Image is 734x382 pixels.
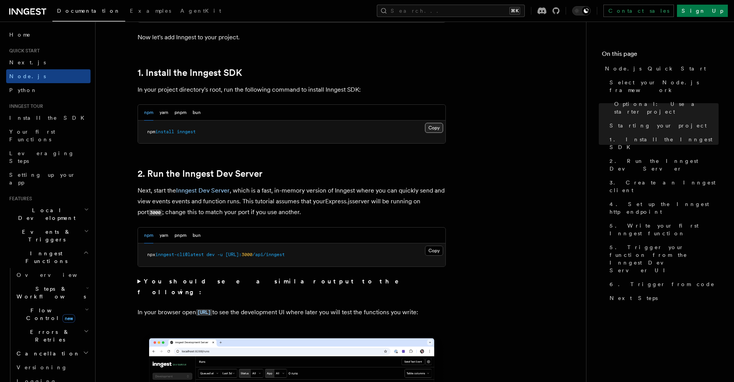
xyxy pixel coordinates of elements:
[160,105,168,121] button: yarn
[217,252,223,257] span: -u
[606,119,719,132] a: Starting your project
[13,285,86,300] span: Steps & Workflows
[614,100,719,116] span: Optional: Use a starter project
[606,291,719,305] a: Next Steps
[606,132,719,154] a: 1. Install the Inngest SDK
[606,240,719,277] a: 5. Trigger your function from the Inngest Dev Server UI
[13,347,91,360] button: Cancellation
[9,129,55,142] span: Your first Functions
[6,83,91,97] a: Python
[610,200,719,216] span: 4. Set up the Inngest http endpoint
[611,97,719,119] a: Optional: Use a starter project
[160,228,168,243] button: yarn
[6,111,91,125] a: Install the SDK
[6,69,91,83] a: Node.js
[52,2,125,22] a: Documentation
[138,84,446,95] p: In your project directory's root, run the following command to install Inngest SDK:
[62,314,75,323] span: new
[138,67,242,78] a: 1. Install the Inngest SDK
[6,28,91,42] a: Home
[610,79,719,94] span: Select your Node.js framework
[144,105,153,121] button: npm
[9,150,74,164] span: Leveraging Steps
[606,277,719,291] a: 6. Trigger from code
[193,105,201,121] button: bun
[6,250,83,265] span: Inngest Functions
[425,246,443,256] button: Copy
[13,350,80,357] span: Cancellation
[6,48,40,54] span: Quick start
[196,308,212,316] a: [URL]
[610,136,719,151] span: 1. Install the Inngest SDK
[177,129,196,134] span: inngest
[606,154,719,176] a: 2. Run the Inngest Dev Server
[572,6,591,15] button: Toggle dark mode
[9,115,89,121] span: Install the SDK
[6,55,91,69] a: Next.js
[155,252,204,257] span: inngest-cli@latest
[144,228,153,243] button: npm
[138,278,410,296] strong: You should see a similar output to the following:
[175,105,186,121] button: pnpm
[242,252,252,257] span: 3000
[138,32,446,43] p: Now let's add Inngest to your project.
[13,360,91,374] a: Versioning
[176,187,230,194] a: Inngest Dev Server
[175,228,186,243] button: pnpm
[13,282,91,303] button: Steps & Workflows
[225,252,242,257] span: [URL]:
[606,197,719,219] a: 4. Set up the Inngest http endpoint
[509,7,520,15] kbd: ⌘K
[602,49,719,62] h4: On this page
[13,268,91,282] a: Overview
[6,103,43,109] span: Inngest tour
[6,168,91,189] a: Setting up your app
[9,31,31,39] span: Home
[6,196,32,202] span: Features
[17,364,67,370] span: Versioning
[125,2,176,21] a: Examples
[147,252,155,257] span: npx
[6,146,91,168] a: Leveraging Steps
[57,8,121,14] span: Documentation
[610,157,719,173] span: 2. Run the Inngest Dev Server
[610,243,719,274] span: 5. Trigger your function from the Inngest Dev Server UI
[17,272,96,278] span: Overview
[138,185,446,218] p: Next, start the , which is a fast, in-memory version of Inngest where you can quickly send and vi...
[138,307,446,318] p: In your browser open to see the development UI where later you will test the functions you write:
[602,62,719,75] a: Node.js Quick Start
[176,2,226,21] a: AgentKit
[138,168,262,179] a: 2. Run the Inngest Dev Server
[6,225,91,246] button: Events & Triggers
[9,73,46,79] span: Node.js
[606,219,719,240] a: 5. Write your first Inngest function
[610,280,715,288] span: 6. Trigger from code
[155,129,174,134] span: install
[196,309,212,316] code: [URL]
[130,8,171,14] span: Examples
[6,228,84,243] span: Events & Triggers
[9,59,46,65] span: Next.js
[377,5,525,17] button: Search...⌘K
[13,303,91,325] button: Flow Controlnew
[610,122,707,129] span: Starting your project
[6,125,91,146] a: Your first Functions
[207,252,215,257] span: dev
[13,307,85,322] span: Flow Control
[610,222,719,237] span: 5. Write your first Inngest function
[149,209,162,216] code: 3000
[13,325,91,347] button: Errors & Retries
[6,203,91,225] button: Local Development
[603,5,674,17] a: Contact sales
[193,228,201,243] button: bun
[180,8,221,14] span: AgentKit
[610,179,719,194] span: 3. Create an Inngest client
[6,206,84,222] span: Local Development
[425,123,443,133] button: Copy
[606,176,719,197] a: 3. Create an Inngest client
[138,276,446,298] summary: You should see a similar output to the following:
[13,328,84,343] span: Errors & Retries
[252,252,285,257] span: /api/inngest
[677,5,728,17] a: Sign Up
[6,246,91,268] button: Inngest Functions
